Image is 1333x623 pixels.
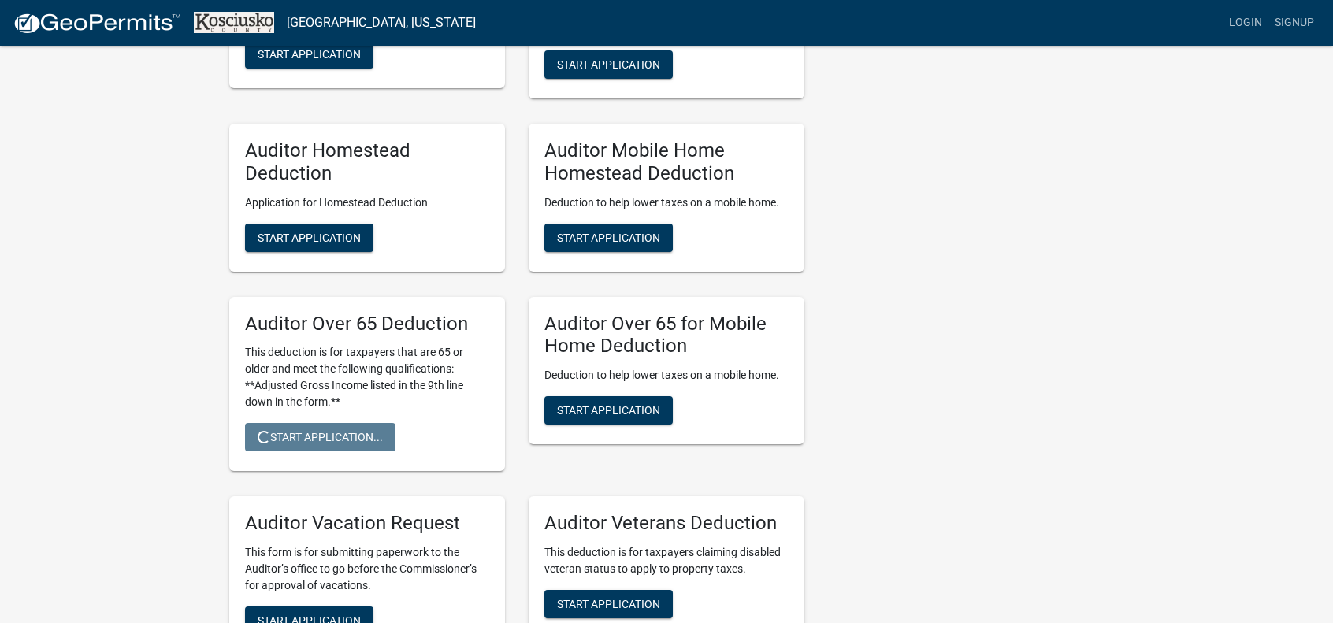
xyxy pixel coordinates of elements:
[194,12,274,33] img: Kosciusko County, Indiana
[544,224,673,252] button: Start Application
[544,590,673,618] button: Start Application
[245,40,373,69] button: Start Application
[287,9,476,36] a: [GEOGRAPHIC_DATA], [US_STATE]
[1268,8,1320,38] a: Signup
[245,544,489,594] p: This form is for submitting paperwork to the Auditor’s office to go before the Commissioner’s for...
[245,313,489,336] h5: Auditor Over 65 Deduction
[544,396,673,425] button: Start Application
[258,47,361,60] span: Start Application
[544,367,789,384] p: Deduction to help lower taxes on a mobile home.
[245,139,489,185] h5: Auditor Homestead Deduction
[544,313,789,358] h5: Auditor Over 65 for Mobile Home Deduction
[544,195,789,211] p: Deduction to help lower taxes on a mobile home.
[544,512,789,535] h5: Auditor Veterans Deduction
[245,423,395,451] button: Start Application...
[258,431,383,443] span: Start Application...
[245,344,489,410] p: This deduction is for taxpayers that are 65 or older and meet the following qualifications: **Adj...
[544,50,673,79] button: Start Application
[245,195,489,211] p: Application for Homestead Deduction
[1223,8,1268,38] a: Login
[245,512,489,535] h5: Auditor Vacation Request
[557,598,660,610] span: Start Application
[557,57,660,70] span: Start Application
[245,224,373,252] button: Start Application
[557,231,660,243] span: Start Application
[557,404,660,417] span: Start Application
[544,544,789,577] p: This deduction is for taxpayers claiming disabled veteran status to apply to property taxes.
[544,139,789,185] h5: Auditor Mobile Home Homestead Deduction
[258,231,361,243] span: Start Application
